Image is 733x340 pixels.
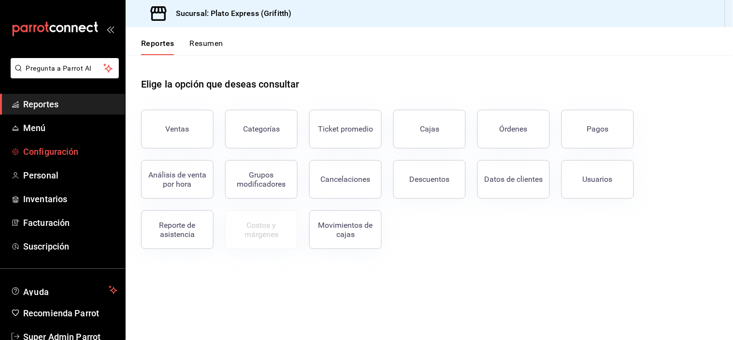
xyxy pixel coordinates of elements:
a: Pregunta a Parrot AI [7,70,119,80]
button: Movimientos de cajas [309,210,382,249]
button: Resumen [190,39,223,55]
span: Ayuda [23,284,105,296]
button: Órdenes [477,110,550,148]
button: Cajas [393,110,466,148]
div: Reporte de asistencia [147,221,207,239]
button: Pregunta a Parrot AI [11,58,119,78]
div: Datos de clientes [485,175,543,184]
span: Reportes [23,98,117,111]
span: Inventarios [23,192,117,206]
h3: Sucursal: Plato Express (Grifitth) [168,8,291,19]
span: Facturación [23,216,117,229]
div: Usuarios [583,175,613,184]
button: Categorías [225,110,298,148]
div: Grupos modificadores [231,170,291,189]
button: Descuentos [393,160,466,199]
div: Pagos [587,124,609,133]
button: Usuarios [561,160,634,199]
span: Menú [23,121,117,134]
div: Cajas [420,124,439,133]
button: Pagos [561,110,634,148]
span: Personal [23,169,117,182]
div: Descuentos [410,175,450,184]
div: Movimientos de cajas [316,221,375,239]
button: Reportes [141,39,174,55]
button: open_drawer_menu [106,25,114,33]
button: Ticket promedio [309,110,382,148]
div: Órdenes [500,124,528,133]
h1: Elige la opción que deseas consultar [141,77,300,91]
div: Cancelaciones [321,175,371,184]
div: Ticket promedio [318,124,373,133]
button: Análisis de venta por hora [141,160,214,199]
button: Grupos modificadores [225,160,298,199]
button: Cancelaciones [309,160,382,199]
div: Ventas [166,124,189,133]
div: navigation tabs [141,39,223,55]
div: Categorías [243,124,280,133]
span: Recomienda Parrot [23,307,117,320]
span: Configuración [23,145,117,158]
span: Pregunta a Parrot AI [26,63,104,74]
div: Costos y márgenes [231,221,291,239]
button: Reporte de asistencia [141,210,214,249]
button: Contrata inventarios para ver este reporte [225,210,298,249]
button: Ventas [141,110,214,148]
div: Análisis de venta por hora [147,170,207,189]
button: Datos de clientes [477,160,550,199]
span: Suscripción [23,240,117,253]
